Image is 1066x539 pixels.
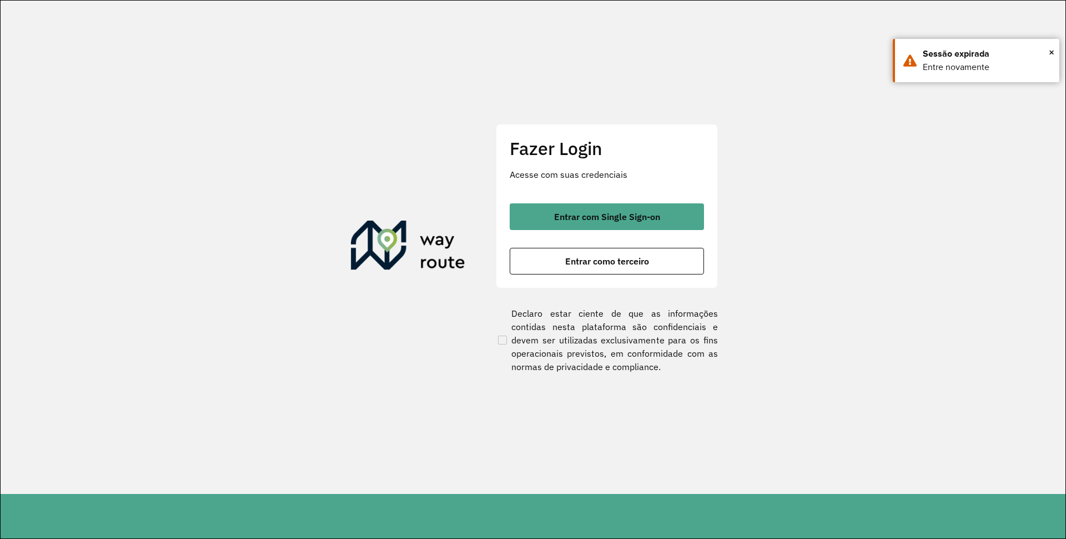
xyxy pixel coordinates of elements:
[923,47,1051,61] div: Sessão expirada
[923,61,1051,74] div: Entre novamente
[565,257,649,266] span: Entrar como terceiro
[1049,44,1054,61] button: Close
[496,307,718,373] label: Declaro estar ciente de que as informações contidas nesta plataforma são confidenciais e devem se...
[554,212,660,221] span: Entrar com Single Sign-on
[1049,44,1054,61] span: ×
[510,203,704,230] button: button
[510,248,704,275] button: button
[510,168,704,181] p: Acesse com suas credenciais
[510,138,704,159] h2: Fazer Login
[351,221,465,274] img: Roteirizador AmbevTech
